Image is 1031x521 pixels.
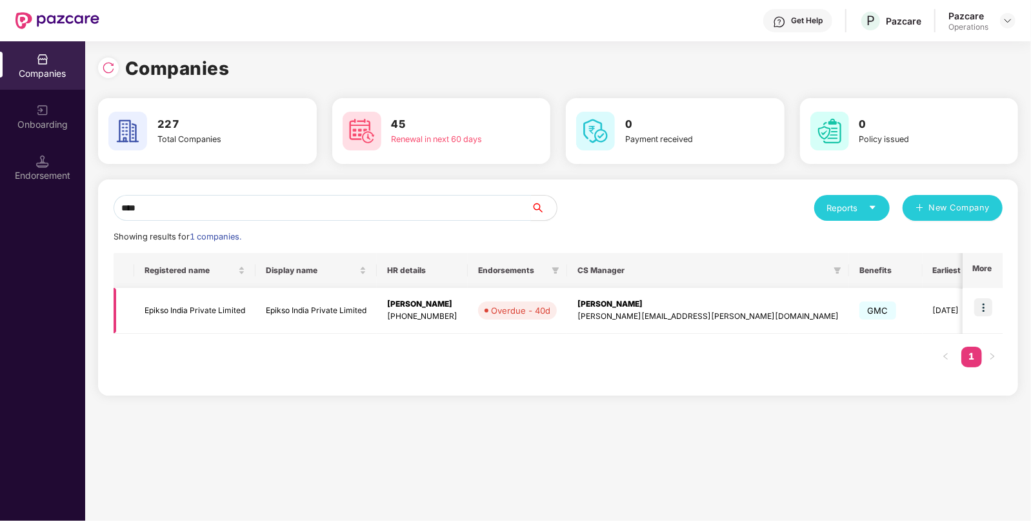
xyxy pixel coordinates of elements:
div: [PERSON_NAME] [577,298,839,311]
li: Next Page [982,347,1003,367]
div: Renewal in next 60 days [392,133,503,146]
span: plus [916,203,924,214]
th: Display name [255,253,377,288]
th: Benefits [849,253,923,288]
span: filter [552,267,559,274]
span: New Company [929,201,990,214]
span: P [866,13,875,28]
th: HR details [377,253,468,288]
img: icon [974,298,992,316]
span: filter [831,263,844,278]
div: Payment received [625,133,736,146]
span: filter [549,263,562,278]
div: Pazcare [948,10,988,22]
img: svg+xml;base64,PHN2ZyB3aWR0aD0iMTQuNSIgaGVpZ2h0PSIxNC41IiB2aWV3Qm94PSIwIDAgMTYgMTYiIGZpbGw9Im5vbm... [36,155,49,168]
span: 1 companies. [190,232,241,241]
img: svg+xml;base64,PHN2ZyBpZD0iRHJvcGRvd24tMzJ4MzIiIHhtbG5zPSJodHRwOi8vd3d3LnczLm9yZy8yMDAwL3N2ZyIgd2... [1003,15,1013,26]
img: svg+xml;base64,PHN2ZyB4bWxucz0iaHR0cDovL3d3dy53My5vcmcvMjAwMC9zdmciIHdpZHRoPSI2MCIgaGVpZ2h0PSI2MC... [576,112,615,150]
span: Endorsements [478,265,546,276]
div: Pazcare [886,15,921,27]
div: Overdue - 40d [491,304,550,317]
div: Total Companies [157,133,268,146]
span: CS Manager [577,265,828,276]
h1: Companies [125,54,230,83]
div: [PERSON_NAME][EMAIL_ADDRESS][PERSON_NAME][DOMAIN_NAME] [577,311,839,323]
div: Policy issued [859,133,970,146]
button: left [936,347,956,367]
th: Earliest Renewal [923,253,1006,288]
button: search [530,195,557,221]
div: Get Help [791,15,823,26]
div: [PERSON_NAME] [387,298,457,311]
img: svg+xml;base64,PHN2ZyB3aWR0aD0iMjAiIGhlaWdodD0iMjAiIHZpZXdCb3g9IjAgMCAyMCAyMCIgZmlsbD0ibm9uZSIgeG... [36,104,49,117]
span: caret-down [868,203,877,212]
th: Registered name [134,253,255,288]
td: Epikso India Private Limited [134,288,255,334]
button: right [982,347,1003,367]
span: filter [834,267,841,274]
h3: 227 [157,116,268,133]
div: [PHONE_NUMBER] [387,311,457,323]
a: 1 [961,347,982,366]
button: plusNew Company [903,195,1003,221]
img: svg+xml;base64,PHN2ZyB4bWxucz0iaHR0cDovL3d3dy53My5vcmcvMjAwMC9zdmciIHdpZHRoPSI2MCIgaGVpZ2h0PSI2MC... [108,112,147,150]
img: svg+xml;base64,PHN2ZyBpZD0iUmVsb2FkLTMyeDMyIiB4bWxucz0iaHR0cDovL3d3dy53My5vcmcvMjAwMC9zdmciIHdpZH... [102,61,115,74]
img: svg+xml;base64,PHN2ZyBpZD0iSGVscC0zMngzMiIgeG1sbnM9Imh0dHA6Ly93d3cudzMub3JnLzIwMDAvc3ZnIiB3aWR0aD... [773,15,786,28]
span: search [530,203,557,213]
img: svg+xml;base64,PHN2ZyB4bWxucz0iaHR0cDovL3d3dy53My5vcmcvMjAwMC9zdmciIHdpZHRoPSI2MCIgaGVpZ2h0PSI2MC... [810,112,849,150]
td: Epikso India Private Limited [255,288,377,334]
li: Previous Page [936,347,956,367]
span: GMC [859,301,896,320]
img: svg+xml;base64,PHN2ZyB4bWxucz0iaHR0cDovL3d3dy53My5vcmcvMjAwMC9zdmciIHdpZHRoPSI2MCIgaGVpZ2h0PSI2MC... [343,112,381,150]
h3: 0 [859,116,970,133]
img: svg+xml;base64,PHN2ZyBpZD0iQ29tcGFuaWVzIiB4bWxucz0iaHR0cDovL3d3dy53My5vcmcvMjAwMC9zdmciIHdpZHRoPS... [36,53,49,66]
span: right [988,352,996,360]
h3: 0 [625,116,736,133]
h3: 45 [392,116,503,133]
div: Reports [827,201,877,214]
span: Registered name [145,265,235,276]
span: left [942,352,950,360]
span: Display name [266,265,357,276]
td: [DATE] [923,288,1006,334]
img: New Pazcare Logo [15,12,99,29]
li: 1 [961,347,982,367]
div: Operations [948,22,988,32]
th: More [963,253,1003,288]
span: Showing results for [114,232,241,241]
